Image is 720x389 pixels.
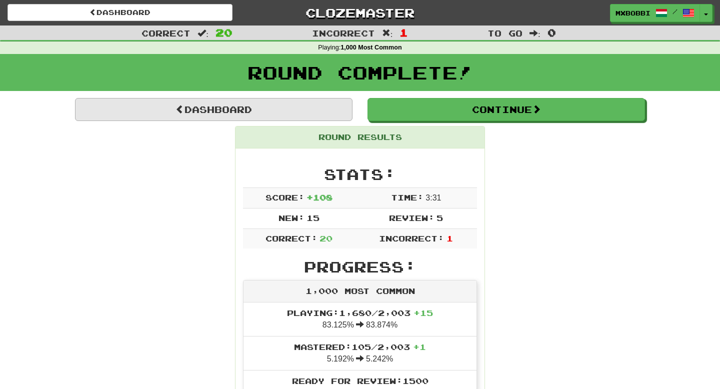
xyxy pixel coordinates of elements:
[75,98,352,121] a: Dashboard
[446,233,453,243] span: 1
[367,98,645,121] button: Continue
[306,192,332,202] span: + 108
[672,8,677,15] span: /
[243,258,477,275] h2: Progress:
[425,193,441,202] span: 3 : 31
[235,126,484,148] div: Round Results
[287,308,433,317] span: Playing: 1,680 / 2,003
[306,213,319,222] span: 15
[243,280,476,302] div: 1,000 Most Common
[413,342,426,351] span: + 1
[615,8,650,17] span: MxBobbi
[399,26,408,38] span: 1
[265,233,317,243] span: Correct:
[294,342,426,351] span: Mastered: 105 / 2,003
[340,44,401,51] strong: 1,000 Most Common
[610,4,700,22] a: MxBobbi /
[389,213,434,222] span: Review:
[247,4,472,21] a: Clozemaster
[382,29,393,37] span: :
[215,26,232,38] span: 20
[7,4,232,21] a: Dashboard
[487,28,522,38] span: To go
[547,26,556,38] span: 0
[292,376,428,385] span: Ready for Review: 1500
[319,233,332,243] span: 20
[197,29,208,37] span: :
[436,213,443,222] span: 5
[243,302,476,336] li: 83.125% 83.874%
[413,308,433,317] span: + 15
[278,213,304,222] span: New:
[265,192,304,202] span: Score:
[141,28,190,38] span: Correct
[379,233,444,243] span: Incorrect:
[243,166,477,182] h2: Stats:
[3,62,716,82] h1: Round Complete!
[391,192,423,202] span: Time:
[312,28,375,38] span: Incorrect
[243,336,476,370] li: 5.192% 5.242%
[529,29,540,37] span: :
